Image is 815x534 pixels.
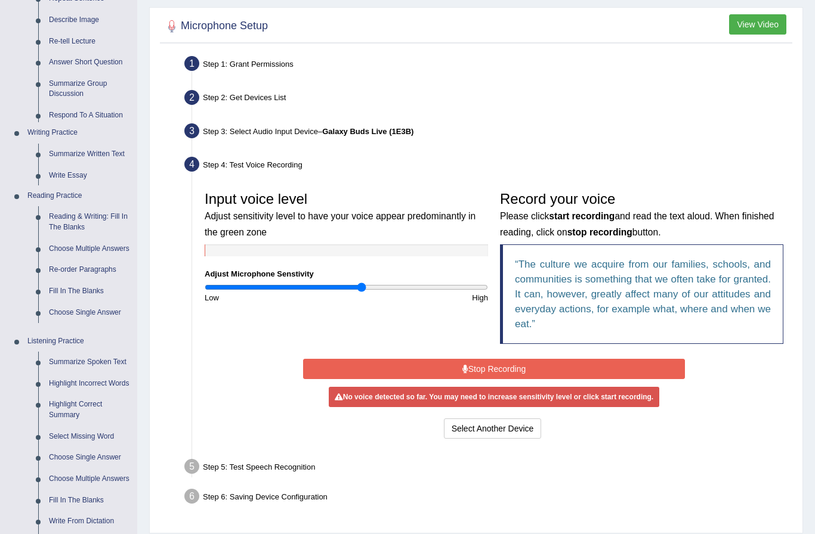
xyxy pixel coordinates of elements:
a: Listening Practice [22,331,137,352]
a: Re-order Paragraphs [44,259,137,281]
a: Respond To A Situation [44,105,137,126]
button: View Video [729,14,786,35]
h3: Input voice level [205,191,488,238]
b: Galaxy Buds Live (1E3B) [322,127,413,136]
b: stop recording [567,227,632,237]
a: Summarize Written Text [44,144,137,165]
button: Select Another Device [444,418,542,439]
div: Step 5: Test Speech Recognition [179,455,797,482]
a: Writing Practice [22,122,137,144]
div: High [347,292,495,303]
label: Adjust Microphone Senstivity [205,268,314,280]
a: Choose Single Answer [44,447,137,468]
div: Step 1: Grant Permissions [179,52,797,79]
a: Reading Practice [22,185,137,207]
a: Write Essay [44,165,137,187]
a: Summarize Spoken Text [44,352,137,373]
a: Answer Short Question [44,52,137,73]
div: Step 6: Saving Device Configuration [179,485,797,511]
a: Re-tell Lecture [44,31,137,52]
a: Fill In The Blanks [44,281,137,302]
small: Adjust sensitivity level to have your voice appear predominantly in the green zone [205,211,476,237]
div: No voice detected so far. You may need to increase sensitivity level or click start recording. [329,387,659,407]
a: Select Missing Word [44,426,137,448]
div: Step 3: Select Audio Input Device [179,120,797,146]
a: Highlight Incorrect Words [44,373,137,395]
a: Fill In The Blanks [44,490,137,511]
div: Step 4: Test Voice Recording [179,153,797,179]
div: Low [199,292,347,303]
a: Highlight Correct Summary [44,394,137,426]
button: Stop Recording [303,359,685,379]
a: Describe Image [44,10,137,31]
a: Summarize Group Discussion [44,73,137,105]
a: Write From Dictation [44,511,137,532]
q: The culture we acquire from our families, schools, and communities is something that we often tak... [515,259,771,330]
b: start recording [549,211,615,221]
a: Choose Multiple Answers [44,468,137,490]
div: Step 2: Get Devices List [179,86,797,113]
small: Please click and read the text aloud. When finished reading, click on button. [500,211,774,237]
h2: Microphone Setup [163,17,268,35]
span: – [318,127,413,136]
a: Choose Single Answer [44,302,137,324]
h3: Record your voice [500,191,783,238]
a: Reading & Writing: Fill In The Blanks [44,206,137,238]
a: Choose Multiple Answers [44,238,137,260]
